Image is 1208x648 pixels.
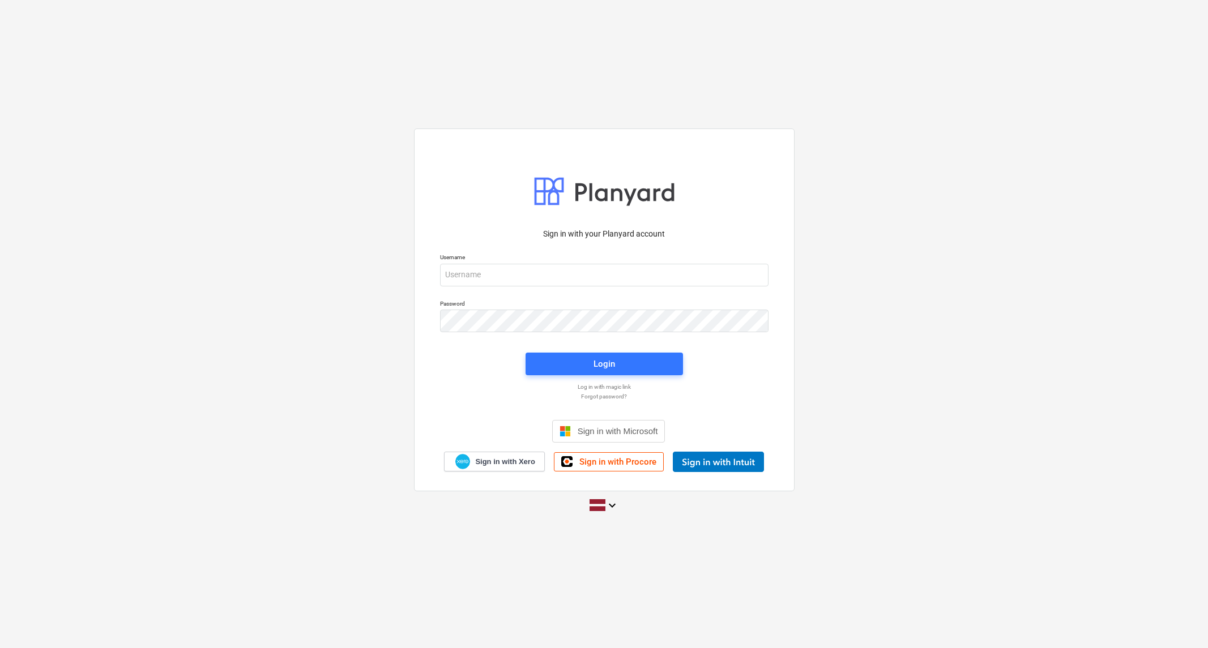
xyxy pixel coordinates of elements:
[594,357,615,371] div: Login
[455,454,470,469] img: Xero logo
[434,383,774,390] a: Log in with magic link
[444,452,545,471] a: Sign in with Xero
[605,499,619,512] i: keyboard_arrow_down
[554,452,664,471] a: Sign in with Procore
[560,426,571,437] img: Microsoft logo
[434,393,774,400] a: Forgot password?
[440,228,769,240] p: Sign in with your Planyard account
[579,457,656,467] span: Sign in with Procore
[440,300,769,310] p: Password
[440,254,769,263] p: Username
[475,457,535,467] span: Sign in with Xero
[578,426,658,436] span: Sign in with Microsoft
[440,264,769,286] input: Username
[526,353,683,375] button: Login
